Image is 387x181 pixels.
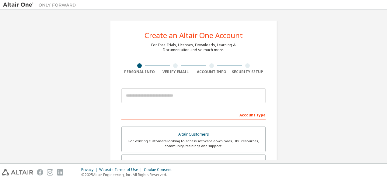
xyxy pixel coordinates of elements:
div: Students [125,158,262,167]
img: instagram.svg [47,169,53,176]
div: Security Setup [230,69,266,74]
img: altair_logo.svg [2,169,33,176]
p: © 2025 Altair Engineering, Inc. All Rights Reserved. [81,172,175,177]
div: For existing customers looking to access software downloads, HPC resources, community, trainings ... [125,139,262,148]
img: facebook.svg [37,169,43,176]
div: For Free Trials, Licenses, Downloads, Learning & Documentation and so much more. [151,43,236,52]
div: Website Terms of Use [99,167,144,172]
div: Cookie Consent [144,167,175,172]
div: Account Type [121,110,266,119]
div: Privacy [81,167,99,172]
div: Account Info [193,69,230,74]
div: Verify Email [158,69,194,74]
img: Altair One [3,2,79,8]
img: linkedin.svg [57,169,63,176]
div: Personal Info [121,69,158,74]
div: Create an Altair One Account [145,32,243,39]
div: Altair Customers [125,130,262,139]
